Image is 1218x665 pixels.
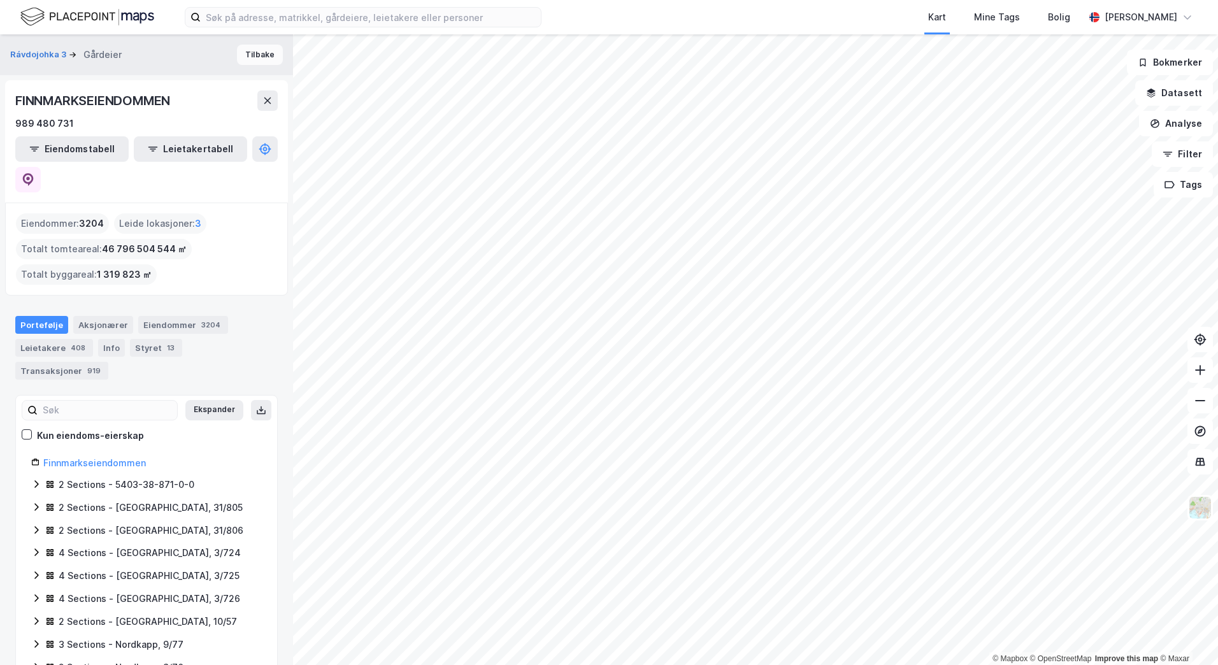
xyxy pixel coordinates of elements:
[37,428,144,443] div: Kun eiendoms-eierskap
[98,339,125,357] div: Info
[201,8,541,27] input: Søk på adresse, matrikkel, gårdeiere, leietakere eller personer
[195,216,201,231] span: 3
[85,364,103,377] div: 919
[10,48,69,61] button: Rávdojohka 3
[15,90,173,111] div: FINNMARKSEIENDOMMEN
[38,401,177,420] input: Søk
[15,362,108,380] div: Transaksjoner
[15,116,74,131] div: 989 480 731
[102,241,187,257] span: 46 796 504 544 ㎡
[1154,604,1218,665] iframe: Chat Widget
[59,591,240,606] div: 4 Sections - [GEOGRAPHIC_DATA], 3/726
[1105,10,1177,25] div: [PERSON_NAME]
[59,523,243,538] div: 2 Sections - [GEOGRAPHIC_DATA], 31/806
[83,47,122,62] div: Gårdeier
[59,614,237,629] div: 2 Sections - [GEOGRAPHIC_DATA], 10/57
[185,400,243,420] button: Ekspander
[1095,654,1158,663] a: Improve this map
[1188,496,1212,520] img: Z
[237,45,283,65] button: Tilbake
[1152,141,1213,167] button: Filter
[1127,50,1213,75] button: Bokmerker
[68,341,88,354] div: 408
[992,654,1028,663] a: Mapbox
[15,316,68,334] div: Portefølje
[59,545,241,561] div: 4 Sections - [GEOGRAPHIC_DATA], 3/724
[199,318,223,331] div: 3204
[114,213,206,234] div: Leide lokasjoner :
[43,457,146,468] a: Finnmarkseiendommen
[59,568,240,583] div: 4 Sections - [GEOGRAPHIC_DATA], 3/725
[164,341,177,354] div: 13
[20,6,154,28] img: logo.f888ab2527a4732fd821a326f86c7f29.svg
[974,10,1020,25] div: Mine Tags
[16,239,192,259] div: Totalt tomteareal :
[59,637,183,652] div: 3 Sections - Nordkapp, 9/77
[59,500,243,515] div: 2 Sections - [GEOGRAPHIC_DATA], 31/805
[928,10,946,25] div: Kart
[1048,10,1070,25] div: Bolig
[1154,172,1213,197] button: Tags
[73,316,133,334] div: Aksjonærer
[97,267,152,282] span: 1 319 823 ㎡
[16,213,109,234] div: Eiendommer :
[59,477,194,492] div: 2 Sections - 5403-38-871-0-0
[15,136,129,162] button: Eiendomstabell
[1030,654,1092,663] a: OpenStreetMap
[79,216,104,231] span: 3204
[16,264,157,285] div: Totalt byggareal :
[134,136,247,162] button: Leietakertabell
[1139,111,1213,136] button: Analyse
[1135,80,1213,106] button: Datasett
[1154,604,1218,665] div: Kontrollprogram for chat
[15,339,93,357] div: Leietakere
[130,339,182,357] div: Styret
[138,316,228,334] div: Eiendommer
